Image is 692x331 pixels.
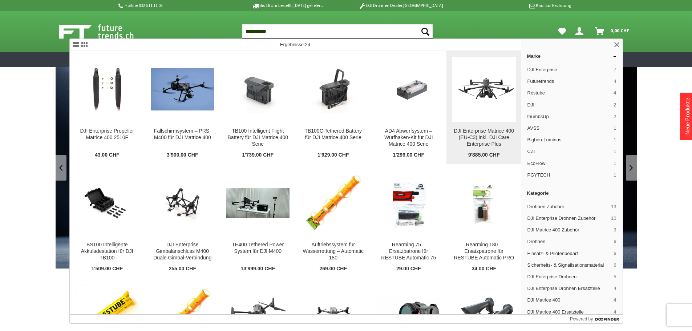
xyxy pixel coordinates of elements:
span: 6 [614,250,616,257]
span: 34.00 CHF [472,266,496,272]
div: DJI Enterprise Propeller Matrice 400 2510F [76,128,139,141]
img: Rearming 180 – Ersatzpatrone für RESTUBE Automatic PRO [452,171,516,235]
img: Rearming 75 – Ersatzpatrone für RESTUBE Automatic 75 [377,171,441,235]
div: Fallschirmsystem – PRS-M400 für DJI Matrice 400 [151,128,214,141]
div: DJI Enterprise Matrice 400 (EU-C3) inkl. DJI Care Enterprise Plus [452,128,516,148]
div: TB100C Tethered Battery für DJI Matrice 400 Serie [302,128,365,141]
a: Rearming 75 – Ersatzpatrone für RESTUBE Automatic 75 Rearming 75 – Ersatzpatrone für RESTUBE Auto... [371,165,446,278]
button: Suchen [418,24,433,39]
span: Sicherheits- & Signalisationsmaterial [527,262,611,269]
img: Fallschirmsystem – PRS-M400 für DJI Matrice 400 [151,58,214,121]
p: Bis 16 Uhr bestellt, [DATE] geliefert. [231,1,344,10]
img: TB100C Tethered Battery für DJI Matrice 400 Serie [302,65,365,113]
span: 1'509.00 CHF [91,266,123,272]
span: CZI [527,148,611,155]
span: DJI Matrice 400 Zubehör [527,227,611,233]
div: BS100 Intelligente Akkuladestation für DJI TB100 [76,242,139,261]
span: DJI Matrice 400 Ersatzteile [527,309,611,315]
a: TB100C Tethered Battery für DJI Matrice 400 Serie TB100C Tethered Battery für DJI Matrice 400 Ser... [296,51,371,164]
div: Auftriebssystem für Wasserrettung – Automatic 180 [302,242,365,261]
span: 1 [614,125,616,132]
a: Fallschirmsystem – PRS-M400 für DJI Matrice 400 Fallschirmsystem – PRS-M400 für DJI Matrice 400 3... [145,51,220,164]
span: 6 [614,262,616,269]
p: Hotline 032 511 11 03 [117,1,231,10]
span: 4 [614,297,616,303]
span: Futuretrends [527,78,611,85]
div: TE400 Tethered Power System für DJI M400 [226,242,290,255]
span: 6 [614,238,616,245]
span: PGYTECH [527,172,611,178]
a: Kategorie [521,187,623,199]
span: 1'739.00 CHF [242,152,274,158]
span: 1 [614,160,616,167]
span: Powered by [570,316,593,322]
span: 4 [614,90,616,96]
span: AVSS [527,125,611,132]
a: DJI Enterprise Gimbalanschluss M400 Duale Gimbal-Verbindung DJI Enterprise Gimbalanschluss M400 D... [145,165,220,278]
span: 1 [614,148,616,155]
a: AD4 Abwurfsystem – Wurfhaken-Kit für DJI Matrice 400 Serie AD4 Abwurfsystem – Wurfhaken-Kit für D... [371,51,446,164]
img: BS100 Intelligente Akkuladestation für DJI TB100 [76,179,139,227]
div: DJI Enterprise Gimbalanschluss M400 Duale Gimbal-Verbindung [151,242,214,261]
span: 2 [614,113,616,120]
p: Kauf auf Rechnung [458,1,571,10]
span: DJI Matrice 400 [527,297,611,303]
span: 0,00 CHF [610,25,630,36]
a: TB100 Intelligent Flight Battery für DJI Matrice 400 Serie TB100 Intelligent Flight Battery für D... [220,51,296,164]
a: TE400 Tethered Power System für DJI M400 TE400 Tethered Power System für DJI M400 13'999.00 CHF [220,165,296,278]
div: Rearming 75 – Ersatzpatrone für RESTUBE Automatic 75 [377,242,441,261]
span: 2 [614,102,616,108]
a: DJI Enterprise Matrice 400 (EU-C3) inkl. DJI Care Enterprise Plus DJI Enterprise Matrice 400 (EU-... [446,51,522,164]
span: 1 [614,172,616,178]
span: 255.00 CHF [169,266,196,272]
a: Neue Produkte [684,98,691,135]
span: 24 [305,42,310,47]
span: 5 [614,274,616,280]
a: Rearming 180 – Ersatzpatrone für RESTUBE Automatic PRO Rearming 180 – Ersatzpatrone für RESTUBE A... [446,165,522,278]
span: 4 [614,78,616,85]
span: Bigben-Luminus [527,137,611,143]
span: 1 [614,137,616,143]
span: Restube [527,90,611,96]
span: 13 [611,203,616,210]
span: 7 [614,66,616,73]
div: Rearming 180 – Ersatzpatrone für RESTUBE Automatic PRO [452,242,516,261]
span: DJI Enterprise Drohnen [527,274,611,280]
input: Produkt, Marke, Kategorie, EAN, Artikelnummer… [242,24,433,39]
span: EcoFlow [527,160,611,167]
span: 9 [614,227,616,233]
span: 1'929.00 CHF [317,152,349,158]
span: DJI [527,102,611,108]
span: thumbsUp [527,113,611,120]
img: TB100 Intelligent Flight Battery für DJI Matrice 400 Serie [226,65,290,113]
a: Powered by [570,315,623,323]
img: TE400 Tethered Power System für DJI M400 [226,188,290,218]
a: DJI Enterprise Propeller Matrice 400 2510F DJI Enterprise Propeller Matrice 400 2510F 43.00 CHF [70,51,145,164]
div: TB100 Intelligent Flight Battery für DJI Matrice 400 Serie [226,128,290,148]
span: DJI Enterprise Drohnen Ersatzteile [527,285,611,292]
span: 3'900.00 CHF [167,152,198,158]
img: DJI Enterprise Matrice 400 (EU-C3) inkl. DJI Care Enterprise Plus [452,72,516,107]
p: DJI Drohnen Dealer [GEOGRAPHIC_DATA] [344,1,457,10]
a: Meine Favoriten [555,24,570,39]
span: DJI Enterprise [527,66,611,73]
a: BS100 Intelligente Akkuladestation für DJI TB100 BS100 Intelligente Akkuladestation für DJI TB100... [70,165,145,278]
span: 9'885.00 CHF [468,152,500,158]
img: Auftriebssystem für Wasserrettung – Automatic 180 [302,171,365,235]
span: 1'299.00 CHF [393,152,424,158]
span: Einsatz- & Pilotenbedarf [527,250,611,257]
img: Shop Futuretrends - zur Startseite wechseln [59,23,150,41]
img: DJI Enterprise Propeller Matrice 400 2510F [76,66,139,113]
span: 269.00 CHF [320,266,347,272]
span: Drohnen [527,238,611,245]
span: 13'999.00 CHF [241,266,275,272]
img: AD4 Abwurfsystem – Wurfhaken-Kit für DJI Matrice 400 Serie [377,68,441,111]
span: DJI Enterprise Drohnen Zubehör [527,215,608,222]
div: AD4 Abwurfsystem – Wurfhaken-Kit für DJI Matrice 400 Serie [377,128,441,148]
span: 29.00 CHF [396,266,421,272]
a: Auftriebssystem für Wasserrettung – Automatic 180 Auftriebssystem für Wasserrettung – Automatic 1... [296,165,371,278]
span: Drohnen Zubehör [527,203,608,210]
span: 10 [611,215,616,222]
a: Marke [521,51,623,62]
